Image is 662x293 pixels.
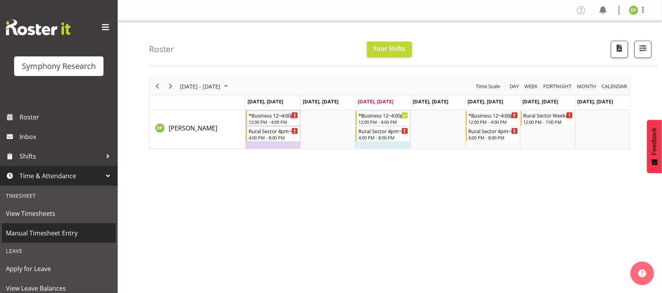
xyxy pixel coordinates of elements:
img: help-xxl-2.png [638,269,646,277]
img: ellie-preston11924.jpg [629,5,638,15]
div: Timesheet [2,188,116,204]
span: [DATE], [DATE] [413,98,449,105]
div: Rural Sector 4pm~8pm [358,127,408,135]
div: 4:00 PM - 8:00 PM [469,134,518,141]
div: Ellie Preston"s event - Rural Sector Weekends Begin From Saturday, September 27, 2025 at 12:00:00... [521,111,575,126]
span: Feedback [651,128,658,155]
span: [DATE], [DATE] [468,98,504,105]
div: Ellie Preston"s event - Rural Sector 4pm~8pm Begin From Monday, September 22, 2025 at 4:00:00 PM ... [246,127,300,141]
div: Rural Sector 4pm~8pm [249,127,298,135]
span: [DATE], [DATE] [523,98,558,105]
div: 12:00 PM - 4:00 PM [469,119,518,125]
span: [DATE], [DATE] [247,98,283,105]
div: Ellie Preston"s event - Rural Sector 4pm~8pm Begin From Wednesday, September 24, 2025 at 4:00:00 ... [356,127,410,141]
div: 4:00 PM - 8:00 PM [249,134,298,141]
button: Timeline Week [524,81,540,91]
div: Symphony Research [22,60,96,72]
span: Time & Attendance [20,170,102,182]
button: Previous [152,81,163,91]
div: *Business 12~4:00pm (mixed shift start times) [249,111,298,119]
div: 4:00 PM - 8:00 PM [358,134,408,141]
a: Apply for Leave [2,259,116,279]
div: *Business 12~4:00pm (mixed shift start times) [358,111,408,119]
div: September 22 - 28, 2025 [177,78,233,95]
a: [PERSON_NAME] [169,123,217,133]
a: Manual Timesheet Entry [2,223,116,243]
span: [DATE], [DATE] [358,98,393,105]
table: Timeline Week of September 24, 2025 [246,110,630,149]
button: Timeline Month [576,81,598,91]
a: View Timesheets [2,204,116,223]
div: previous period [151,78,164,95]
span: Manual Timesheet Entry [6,227,112,239]
button: Timeline Day [509,81,521,91]
button: Time Scale [475,81,502,91]
span: Week [524,81,539,91]
span: Time Scale [475,81,501,91]
h4: Roster [149,45,174,54]
span: [DATE], [DATE] [303,98,338,105]
div: Rural Sector 4pm~8pm [469,127,518,135]
div: Timeline Week of September 24, 2025 [149,78,631,149]
button: Next [165,81,176,91]
button: Month [601,81,629,91]
span: Shifts [20,150,102,162]
div: Ellie Preston"s event - *Business 12~4:00pm (mixed shift start times) Begin From Friday, Septembe... [466,111,520,126]
span: Your Shifts [373,44,406,53]
button: Fortnight [542,81,573,91]
div: Ellie Preston"s event - Rural Sector 4pm~8pm Begin From Friday, September 26, 2025 at 4:00:00 PM ... [466,127,520,141]
div: Rural Sector Weekends [524,111,573,119]
span: View Timesheets [6,208,112,219]
button: September 2025 [179,81,231,91]
div: Ellie Preston"s event - *Business 12~4:00pm (mixed shift start times) Begin From Wednesday, Septe... [356,111,410,126]
div: 12:00 PM - 4:00 PM [249,119,298,125]
div: Ellie Preston"s event - *Business 12~4:00pm (mixed shift start times) Begin From Monday, Septembe... [246,111,300,126]
span: Month [577,81,597,91]
button: Filter Shifts [635,41,652,58]
span: [DATE] - [DATE] [179,81,221,91]
img: Rosterit website logo [6,20,71,35]
td: Ellie Preston resource [149,110,246,149]
span: calendar [601,81,628,91]
div: 12:00 PM - 7:00 PM [524,119,573,125]
div: Leave [2,243,116,259]
span: Inbox [20,131,114,143]
div: 12:00 PM - 4:00 PM [358,119,408,125]
button: Feedback - Show survey [647,120,662,173]
button: Download a PDF of the roster according to the set date range. [611,41,628,58]
span: [DATE], [DATE] [578,98,613,105]
div: next period [164,78,177,95]
span: Day [509,81,520,91]
span: Apply for Leave [6,263,112,275]
button: Your Shifts [367,42,412,57]
div: *Business 12~4:00pm (mixed shift start times) [469,111,518,119]
span: Fortnight [543,81,573,91]
span: Roster [20,111,114,123]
